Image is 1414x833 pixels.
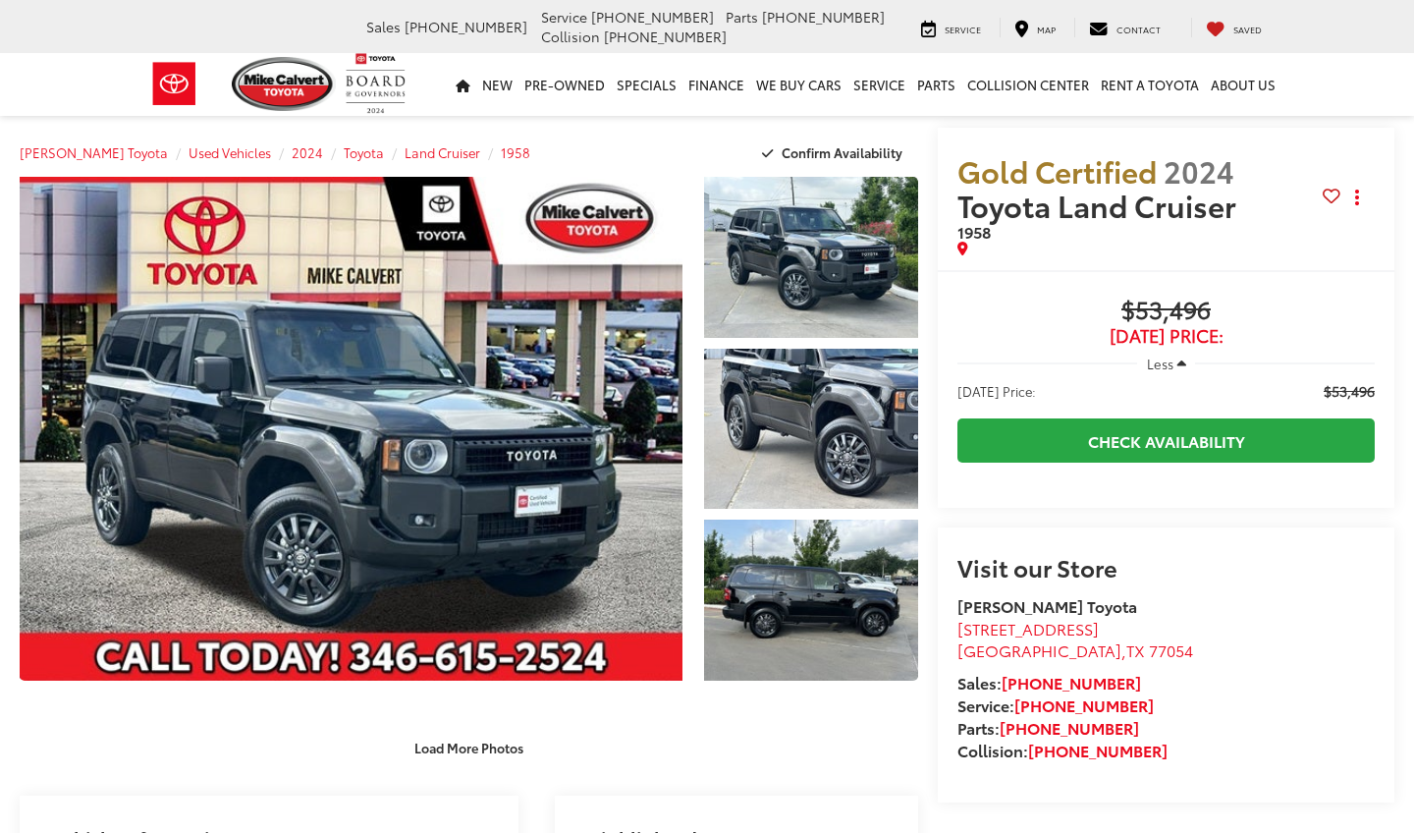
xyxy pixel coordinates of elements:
span: [PHONE_NUMBER] [762,7,885,27]
strong: Collision: [957,739,1168,761]
a: [PHONE_NUMBER] [1028,739,1168,761]
a: Expand Photo 2 [704,349,918,510]
span: Parts [726,7,758,27]
strong: Service: [957,694,1154,716]
a: 1958 [501,143,530,161]
a: Specials [611,53,682,116]
a: [PHONE_NUMBER] [1002,671,1141,694]
h2: Visit our Store [957,554,1375,580]
a: Home [450,53,476,116]
a: Used Vehicles [189,143,271,161]
button: Load More Photos [401,731,537,765]
a: Pre-Owned [518,53,611,116]
span: Saved [1233,23,1262,35]
strong: Parts: [957,716,1139,739]
a: New [476,53,518,116]
span: 1958 [957,220,991,243]
span: [STREET_ADDRESS] [957,617,1099,639]
a: Land Cruiser [405,143,480,161]
a: Expand Photo 1 [704,177,918,338]
img: 2024 Toyota Land Cruiser 1958 [702,347,921,511]
a: Expand Photo 0 [20,177,682,681]
strong: [PERSON_NAME] Toyota [957,594,1137,617]
span: Collision [541,27,600,46]
span: Less [1147,355,1173,372]
a: Toyota [344,143,384,161]
span: $53,496 [957,297,1375,326]
button: Less [1137,346,1196,381]
a: Finance [682,53,750,116]
span: Service [541,7,587,27]
a: WE BUY CARS [750,53,847,116]
span: 2024 [1164,149,1234,192]
span: [PHONE_NUMBER] [405,17,527,36]
strong: Sales: [957,671,1141,694]
a: Rent a Toyota [1095,53,1205,116]
a: Service [847,53,911,116]
a: [PHONE_NUMBER] [1014,694,1154,716]
a: [PERSON_NAME] Toyota [20,143,168,161]
span: Map [1037,23,1056,35]
img: Mike Calvert Toyota [232,57,336,111]
span: Gold Certified [957,149,1157,192]
button: Actions [1340,181,1375,215]
span: Toyota Land Cruiser [957,184,1243,226]
img: 2024 Toyota Land Cruiser 1958 [702,175,921,339]
span: $53,496 [1324,381,1375,401]
a: About Us [1205,53,1281,116]
span: TX [1126,639,1145,661]
a: Map [1000,18,1070,37]
a: Collision Center [961,53,1095,116]
a: [STREET_ADDRESS] [GEOGRAPHIC_DATA],TX 77054 [957,617,1193,662]
a: Service [906,18,996,37]
span: 77054 [1149,639,1193,661]
a: My Saved Vehicles [1191,18,1277,37]
a: 2024 [292,143,323,161]
span: Confirm Availability [782,143,902,161]
a: [PHONE_NUMBER] [1000,716,1139,739]
span: [DATE] Price: [957,326,1375,346]
img: 2024 Toyota Land Cruiser 1958 [13,175,688,682]
a: Check Availability [957,418,1375,463]
span: Service [945,23,981,35]
a: Contact [1074,18,1175,37]
a: Expand Photo 3 [704,520,918,681]
span: Contact [1116,23,1161,35]
span: [PHONE_NUMBER] [591,7,714,27]
a: Parts [911,53,961,116]
span: [DATE] Price: [957,381,1036,401]
button: Confirm Availability [751,136,919,170]
span: Sales [366,17,401,36]
span: [PHONE_NUMBER] [604,27,727,46]
span: , [957,639,1193,661]
span: [GEOGRAPHIC_DATA] [957,639,1121,661]
span: dropdown dots [1355,190,1359,205]
img: 2024 Toyota Land Cruiser 1958 [702,518,921,682]
img: Toyota [137,52,211,116]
